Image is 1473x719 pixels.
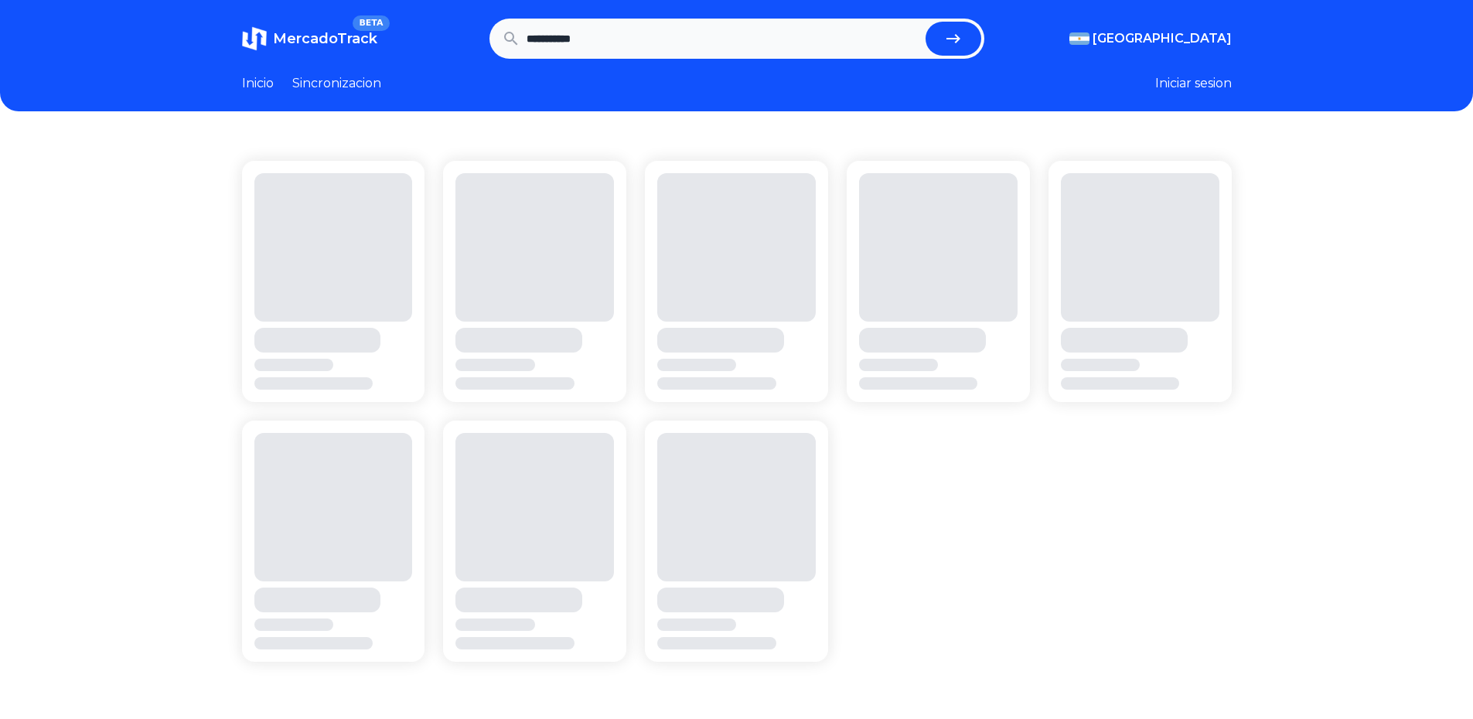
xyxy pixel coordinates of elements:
[242,26,267,51] img: MercadoTrack
[273,30,377,47] span: MercadoTrack
[1069,29,1232,48] button: [GEOGRAPHIC_DATA]
[292,74,381,93] a: Sincronizacion
[353,15,389,31] span: BETA
[1093,29,1232,48] span: [GEOGRAPHIC_DATA]
[242,26,377,51] a: MercadoTrackBETA
[242,74,274,93] a: Inicio
[1155,74,1232,93] button: Iniciar sesion
[1069,32,1089,45] img: Argentina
